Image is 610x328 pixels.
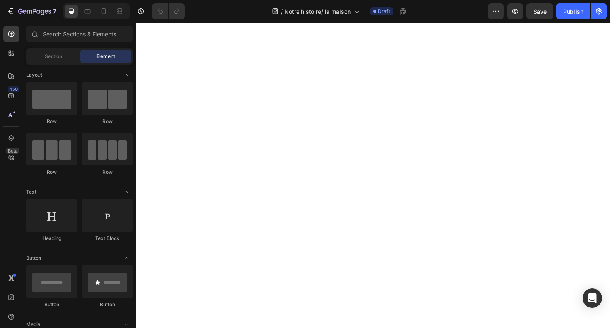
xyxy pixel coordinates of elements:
[583,288,602,308] div: Open Intercom Messenger
[281,7,283,16] span: /
[26,255,41,262] span: Button
[284,7,351,16] span: Notre histoire/ la maison
[136,23,610,328] iframe: Design area
[82,169,133,176] div: Row
[26,301,77,308] div: Button
[45,53,62,60] span: Section
[82,235,133,242] div: Text Block
[563,7,583,16] div: Publish
[26,235,77,242] div: Heading
[82,301,133,308] div: Button
[3,3,60,19] button: 7
[152,3,185,19] div: Undo/Redo
[556,3,590,19] button: Publish
[26,26,133,42] input: Search Sections & Elements
[8,86,19,92] div: 450
[120,69,133,81] span: Toggle open
[533,8,547,15] span: Save
[26,118,77,125] div: Row
[96,53,115,60] span: Element
[26,169,77,176] div: Row
[120,252,133,265] span: Toggle open
[526,3,553,19] button: Save
[53,6,56,16] p: 7
[26,71,42,79] span: Layout
[378,8,390,15] span: Draft
[26,321,40,328] span: Media
[26,188,36,196] span: Text
[120,186,133,198] span: Toggle open
[6,148,19,154] div: Beta
[82,118,133,125] div: Row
